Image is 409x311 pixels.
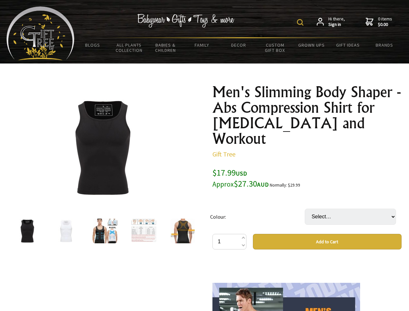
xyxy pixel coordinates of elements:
a: Grown Ups [293,38,330,52]
strong: $0.00 [378,22,392,28]
img: Men's Slimming Body Shaper - Abs Compression Shirt for Gynecomastia and Workout [15,219,40,243]
strong: Sign in [328,22,345,28]
a: Custom Gift Box [257,38,293,57]
img: Men's Slimming Body Shaper - Abs Compression Shirt for Gynecomastia and Workout [131,219,156,243]
span: Hi there, [328,16,345,28]
h1: Men's Slimming Body Shaper - Abs Compression Shirt for [MEDICAL_DATA] and Workout [212,84,402,146]
img: Men's Slimming Body Shaper - Abs Compression Shirt for Gynecomastia and Workout [52,97,153,198]
span: 0 items [378,16,392,28]
a: Gift Ideas [330,38,366,52]
a: Hi there,Sign in [317,16,345,28]
img: Men's Slimming Body Shaper - Abs Compression Shirt for Gynecomastia and Workout [54,219,78,243]
a: All Plants Collection [111,38,148,57]
a: Brands [366,38,403,52]
span: USD [236,170,247,177]
small: Normally: $29.99 [270,182,300,188]
img: Men's Slimming Body Shaper - Abs Compression Shirt for Gynecomastia and Workout [170,219,195,243]
a: Babies & Children [147,38,184,57]
a: 0 items$0.00 [366,16,392,28]
a: Decor [220,38,257,52]
img: Babywear - Gifts - Toys & more [137,14,234,28]
a: BLOGS [74,38,111,52]
button: Add to Cart [253,234,402,249]
img: product search [297,19,303,26]
span: $17.99 $27.30 [212,167,269,189]
a: Gift Tree [212,150,235,158]
small: Approx [212,180,234,189]
span: AUD [257,181,269,188]
img: Men's Slimming Body Shaper - Abs Compression Shirt for Gynecomastia and Workout [93,219,117,243]
img: Babyware - Gifts - Toys and more... [6,6,74,60]
td: Colour: [210,200,305,234]
a: Family [184,38,221,52]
